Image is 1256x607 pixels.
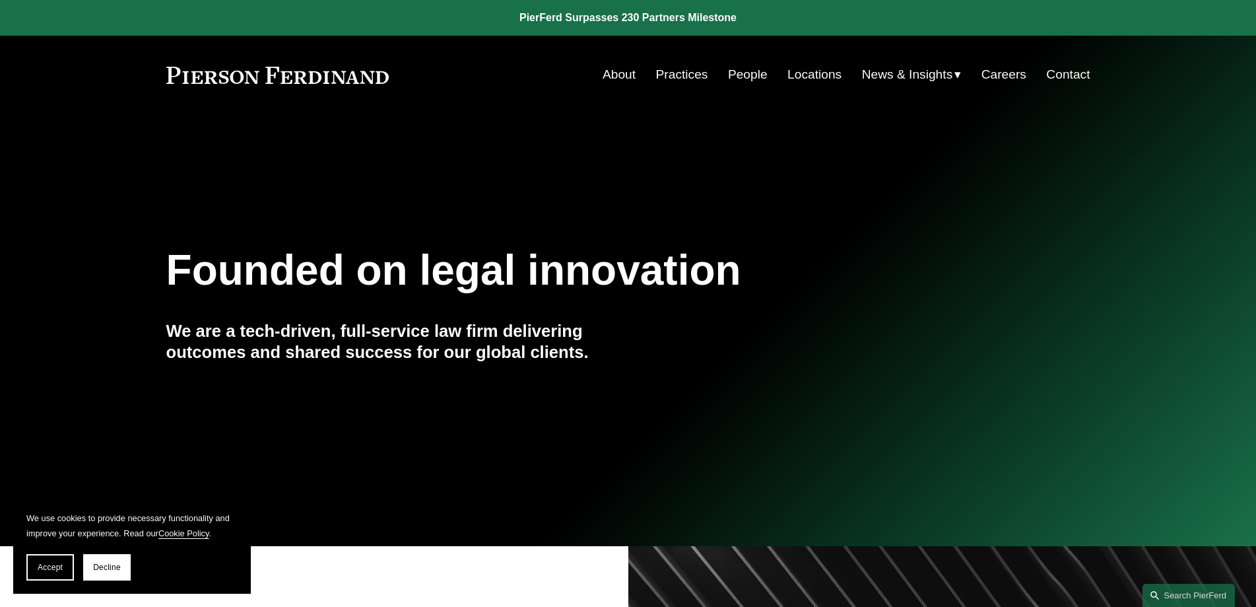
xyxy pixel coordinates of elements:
[26,554,74,581] button: Accept
[862,63,953,87] span: News & Insights
[13,497,251,594] section: Cookie banner
[83,554,131,581] button: Decline
[787,62,842,87] a: Locations
[656,62,708,87] a: Practices
[981,62,1026,87] a: Careers
[158,528,209,538] a: Cookie Policy
[166,320,628,363] h4: We are a tech-driven, full-service law firm delivering outcomes and shared success for our global...
[862,62,962,87] a: folder dropdown
[1142,584,1235,607] a: Search this site
[26,511,238,541] p: We use cookies to provide necessary functionality and improve your experience. Read our .
[166,246,937,295] h1: Founded on legal innovation
[1046,62,1090,87] a: Contact
[728,62,768,87] a: People
[93,563,121,572] span: Decline
[38,563,63,572] span: Accept
[603,62,636,87] a: About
